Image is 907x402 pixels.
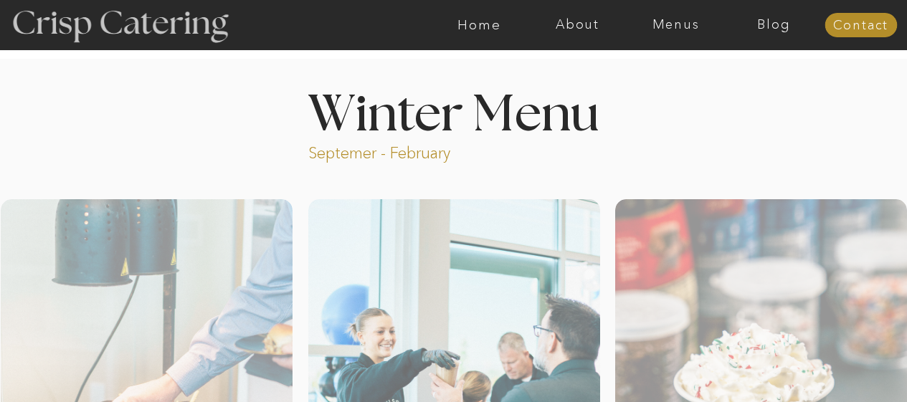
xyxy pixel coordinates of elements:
[627,18,725,32] a: Menus
[430,18,528,32] a: Home
[825,19,897,33] a: Contact
[255,90,653,133] h1: Winter Menu
[308,143,505,159] p: Septemer - February
[528,18,627,32] a: About
[725,18,823,32] a: Blog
